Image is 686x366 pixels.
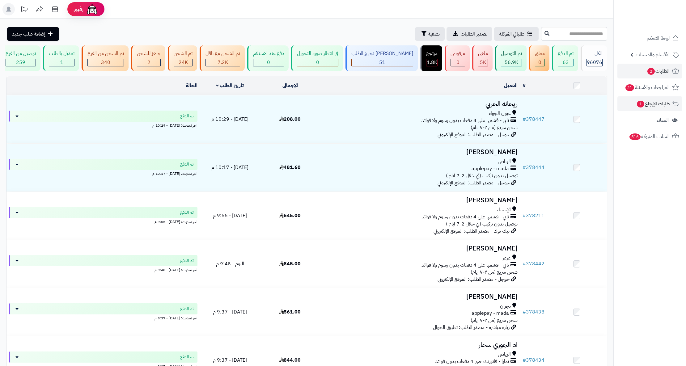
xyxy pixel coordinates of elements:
[505,59,518,66] span: 56.9K
[213,356,247,364] span: [DATE] - 9:37 م
[637,101,644,107] span: 1
[523,308,526,316] span: #
[180,258,194,264] span: تم الدفع
[563,59,569,66] span: 63
[9,218,197,225] div: اخر تحديث: [DATE] - 9:55 م
[461,30,487,38] span: تصدير الطلبات
[323,149,518,156] h3: [PERSON_NAME]
[87,50,124,57] div: تم الشحن من الفرع
[426,50,438,57] div: مرتجع
[535,59,544,66] div: 0
[523,260,526,267] span: #
[421,262,509,269] span: تابي - قسّمها على 4 دفعات بدون رسوم ولا فوائد
[216,82,244,89] a: تاريخ الطلب
[446,172,518,179] span: توصيل بدون تركيب (في خلال 2-7 ايام )
[446,220,518,228] span: توصيل بدون تركيب (في خلال 2-7 ايام )
[551,45,579,71] a: تم الدفع 63
[478,50,488,57] div: ملغي
[629,132,670,141] span: السلات المتروكة
[6,50,36,57] div: توصيل من الفرع
[167,45,198,71] a: تم الشحن 24K
[279,116,301,123] span: 208.00
[456,59,459,66] span: 0
[16,3,32,17] a: تحديثات المنصة
[267,59,270,66] span: 0
[9,122,197,128] div: اخر تحديث: [DATE] - 10:29 م
[443,45,471,71] a: مرفوض 0
[433,324,510,331] span: زيارة مباشرة - مصدر الطلب: تطبيق الجوال
[471,45,494,71] a: ملغي 5K
[471,268,518,276] span: شحن سريع (من ٢-٧ ايام)
[523,260,544,267] a: #378442
[426,59,437,66] div: 1834
[180,209,194,216] span: تم الدفع
[535,50,545,57] div: معلق
[480,59,486,66] span: 5K
[471,124,518,131] span: شحن سريع (من ٢-٧ ايام)
[279,260,301,267] span: 845.00
[323,293,518,300] h3: [PERSON_NAME]
[523,164,526,171] span: #
[130,45,167,71] a: جاهز للشحن 2
[647,68,655,75] span: 2
[297,59,338,66] div: 0
[586,50,603,57] div: الكل
[213,308,247,316] span: [DATE] - 9:37 م
[523,308,544,316] a: #378438
[558,50,574,57] div: تم الدفع
[290,45,344,71] a: في انتظار صورة التحويل 0
[316,59,319,66] span: 0
[323,245,518,252] h3: [PERSON_NAME]
[9,266,197,273] div: اخر تحديث: [DATE] - 9:48 م
[205,50,240,57] div: تم الشحن مع ناقل
[451,59,465,66] div: 0
[323,341,518,348] h3: ام الجوري سحار
[279,308,301,316] span: 561.00
[137,59,160,66] div: 2
[647,67,670,75] span: الطلبات
[282,82,298,89] a: الإجمالي
[478,59,488,66] div: 4993
[438,179,510,187] span: جوجل - مصدر الطلب: الموقع الإلكتروني
[147,59,150,66] span: 2
[523,356,526,364] span: #
[101,59,110,66] span: 340
[7,27,59,41] a: إضافة طلب جديد
[279,164,301,171] span: 481.60
[206,59,240,66] div: 7222
[523,116,526,123] span: #
[625,84,634,91] span: 21
[216,260,244,267] span: اليوم - 9:48 م
[451,50,465,57] div: مرفوض
[352,59,413,66] div: 51
[494,45,528,71] a: تم التوصيل 56.9K
[323,197,518,204] h3: [PERSON_NAME]
[86,3,98,15] img: ai-face.png
[447,27,492,41] a: تصدير الطلبات
[421,117,509,124] span: تابي - قسّمها على 4 دفعات بدون رسوم ولا فوائد
[213,212,247,219] span: [DATE] - 9:55 م
[246,45,290,71] a: دفع عند الاستلام 0
[323,100,518,107] h3: ريحانه الحربي
[617,113,682,128] a: العملاء
[6,59,36,66] div: 259
[617,64,682,78] a: الطلبات2
[435,358,509,365] span: تمارا - فاتورتك حتى 4 دفعات بدون فوائد
[523,212,544,219] a: #378211
[253,59,284,66] div: 0
[498,158,511,165] span: الرياض
[434,227,510,235] span: تيك توك - مصدر الطلب: الموقع الإلكتروني
[421,213,509,221] span: تابي - قسّمها على 4 دفعات بدون رسوم ولا فوائد
[344,45,419,71] a: [PERSON_NAME] تجهيز الطلب 51
[498,351,511,358] span: الرياض
[137,50,161,57] div: جاهز للشحن
[419,45,443,71] a: مرتجع 1.8K
[351,50,413,57] div: [PERSON_NAME] تجهيز الطلب
[379,59,385,66] span: 51
[528,45,551,71] a: معلق 0
[88,59,124,66] div: 340
[218,59,228,66] span: 7.2K
[471,317,518,324] span: شحن سريع (من ٢-٧ ايام)
[617,129,682,144] a: السلات المتروكة516
[12,30,45,38] span: إضافة طلب جديد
